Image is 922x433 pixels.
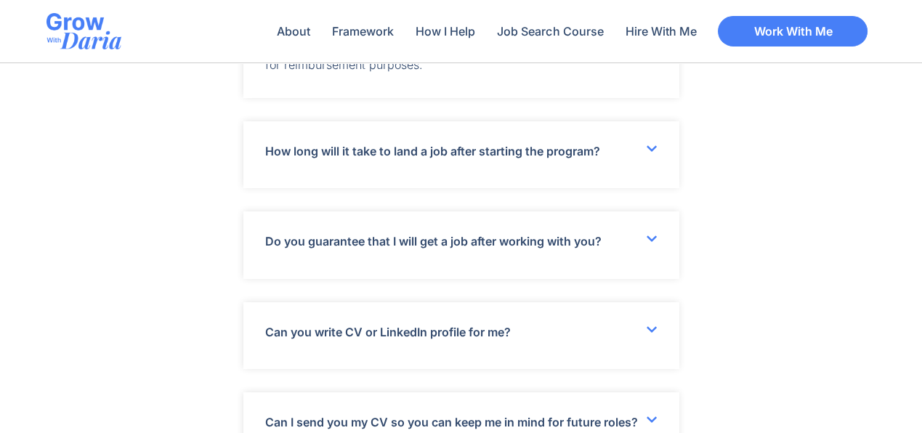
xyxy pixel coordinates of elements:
nav: Menu [270,15,703,48]
a: Can I send you my CV so you can keep me in mind for future roles? [265,415,638,429]
a: Hire With Me [618,15,703,48]
div: How long will it take to land a job after starting the program? [243,121,679,188]
a: How long will it take to land a job after starting the program? [265,144,600,158]
a: How I Help [408,15,482,48]
a: Work With Me [718,16,868,46]
a: Job Search Course [490,15,610,48]
span: Work With Me [753,25,832,37]
a: Can you write CV or LinkedIn profile for me? [265,325,511,339]
div: Can I get a receipt and expense your services through my employer? [243,30,679,98]
div: Do you guarantee that I will get a job after working with you? [243,211,679,278]
div: Can you write CV or LinkedIn profile for me? [243,302,679,369]
a: Framework [325,15,401,48]
a: Do you guarantee that I will get a job after working with you? [265,234,602,248]
a: About [270,15,318,48]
